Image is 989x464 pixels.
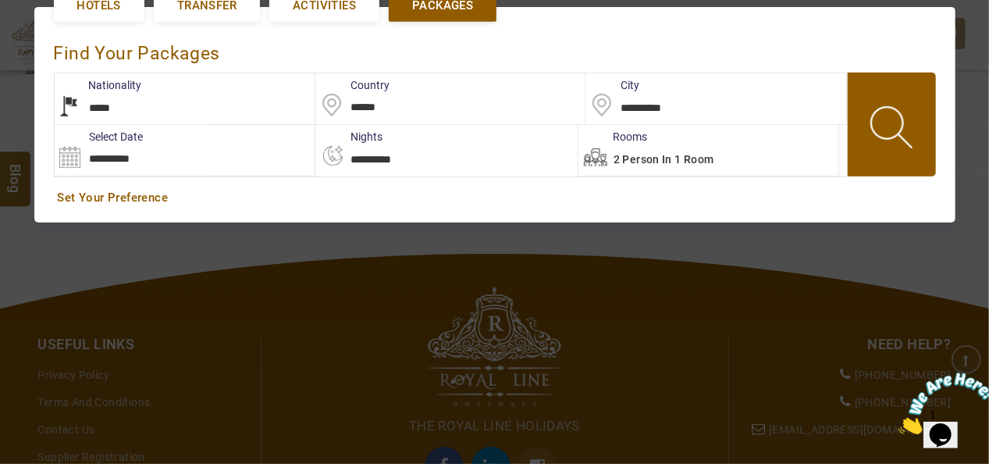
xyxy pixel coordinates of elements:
label: Rooms [578,129,647,145]
div: find your Packages [54,27,936,73]
img: Chat attention grabber [6,6,103,68]
iframe: chat widget [892,366,989,441]
span: 2 Person in 1 Room [614,153,714,166]
label: City [585,77,639,93]
label: Select Date [55,129,144,145]
label: nights [315,129,382,145]
span: 1 [6,6,12,20]
label: Country [315,77,390,93]
a: Set Your Preference [58,190,932,206]
label: Nationality [54,77,142,93]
